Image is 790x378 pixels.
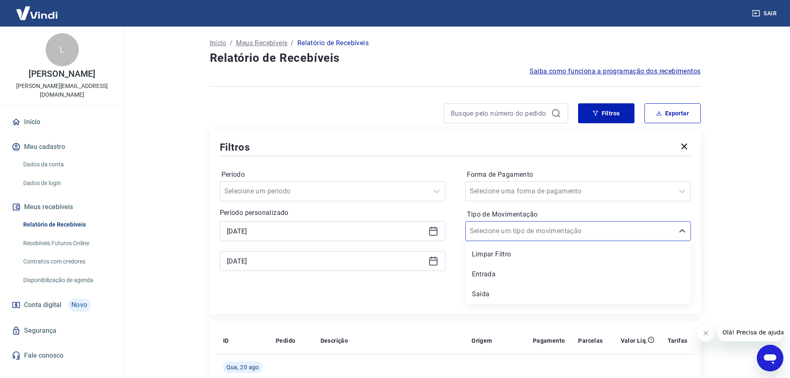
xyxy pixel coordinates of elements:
a: Contratos com credores [20,253,114,270]
div: Entrada [465,266,691,283]
button: Meu cadastro [10,138,114,156]
input: Data final [227,255,425,267]
a: Conta digitalNovo [10,295,114,315]
span: Olá! Precisa de ajuda? [5,6,70,12]
p: Pedido [276,337,295,345]
p: Origem [472,337,492,345]
button: Sair [750,6,780,21]
a: Início [10,113,114,131]
a: Início [210,38,226,48]
div: L [46,33,79,66]
label: Período [221,170,444,180]
div: Saída [465,286,691,302]
button: Meus recebíveis [10,198,114,216]
p: ID [223,337,229,345]
input: Data inicial [227,225,425,237]
iframe: Botão para abrir a janela de mensagens [757,345,783,371]
div: Limpar Filtro [465,246,691,263]
iframe: Fechar mensagem [698,325,714,341]
label: Forma de Pagamento [467,170,689,180]
button: Filtros [578,103,634,123]
a: Fale conosco [10,346,114,365]
button: Exportar [644,103,701,123]
p: Valor Líq. [621,337,648,345]
p: Pagamento [533,337,565,345]
a: Dados da conta [20,156,114,173]
p: Parcelas [578,337,603,345]
p: [PERSON_NAME] [29,70,95,78]
a: Recebíveis Futuros Online [20,235,114,252]
iframe: Mensagem da empresa [717,323,783,341]
a: Disponibilização de agenda [20,272,114,289]
h4: Relatório de Recebíveis [210,50,701,66]
a: Saiba como funciona a programação dos recebimentos [530,66,701,76]
a: Meus Recebíveis [236,38,287,48]
p: Período personalizado [220,208,445,218]
span: Novo [68,298,91,312]
label: Tipo de Movimentação [467,210,689,219]
span: Conta digital [24,299,61,311]
input: Busque pelo número do pedido [451,107,548,119]
p: Relatório de Recebíveis [297,38,369,48]
a: Dados de login [20,175,114,192]
p: [PERSON_NAME][EMAIL_ADDRESS][DOMAIN_NAME] [7,82,117,99]
p: / [230,38,233,48]
a: Segurança [10,322,114,340]
p: Tarifas [668,337,688,345]
p: Descrição [321,337,348,345]
img: Vindi [10,0,64,26]
p: / [291,38,294,48]
span: Qua, 20 ago [226,363,259,371]
h5: Filtros [220,141,250,154]
a: Relatório de Recebíveis [20,216,114,233]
